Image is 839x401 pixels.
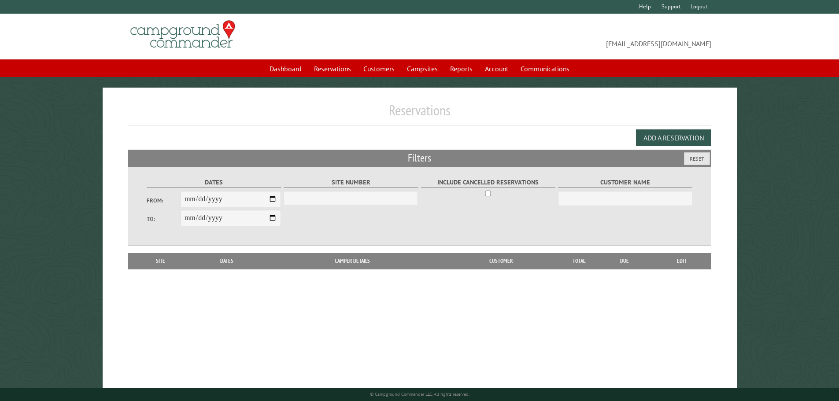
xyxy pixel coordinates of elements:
[358,60,400,77] a: Customers
[480,60,514,77] a: Account
[309,60,356,77] a: Reservations
[558,177,692,188] label: Customer Name
[370,391,469,397] small: © Campground Commander LLC. All rights reserved.
[562,253,597,269] th: Total
[420,24,712,49] span: [EMAIL_ADDRESS][DOMAIN_NAME]
[265,253,440,269] th: Camper Details
[132,253,189,269] th: Site
[445,60,478,77] a: Reports
[189,253,265,269] th: Dates
[440,253,562,269] th: Customer
[421,177,555,188] label: Include Cancelled Reservations
[597,253,652,269] th: Due
[515,60,575,77] a: Communications
[147,196,180,205] label: From:
[684,152,710,165] button: Reset
[147,215,180,223] label: To:
[652,253,712,269] th: Edit
[284,177,418,188] label: Site Number
[264,60,307,77] a: Dashboard
[636,129,711,146] button: Add a Reservation
[128,150,712,166] h2: Filters
[147,177,281,188] label: Dates
[128,102,712,126] h1: Reservations
[128,17,238,52] img: Campground Commander
[402,60,443,77] a: Campsites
